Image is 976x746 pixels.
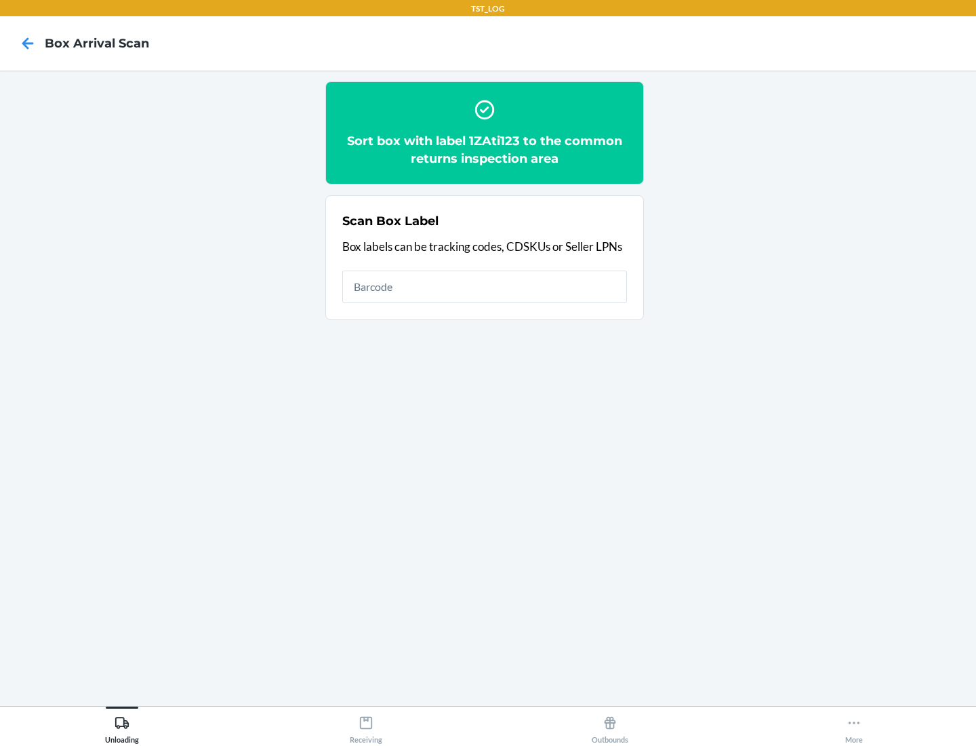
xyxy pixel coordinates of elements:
input: Barcode [342,271,627,303]
button: More [732,707,976,744]
button: Receiving [244,707,488,744]
p: TST_LOG [471,3,505,15]
h2: Scan Box Label [342,212,439,230]
div: Unloading [105,710,139,744]
p: Box labels can be tracking codes, CDSKUs or Seller LPNs [342,238,627,256]
h2: Sort box with label 1ZAti123 to the common returns inspection area [342,132,627,168]
div: Receiving [350,710,382,744]
div: Outbounds [592,710,628,744]
h4: Box Arrival Scan [45,35,149,52]
div: More [845,710,863,744]
button: Outbounds [488,707,732,744]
